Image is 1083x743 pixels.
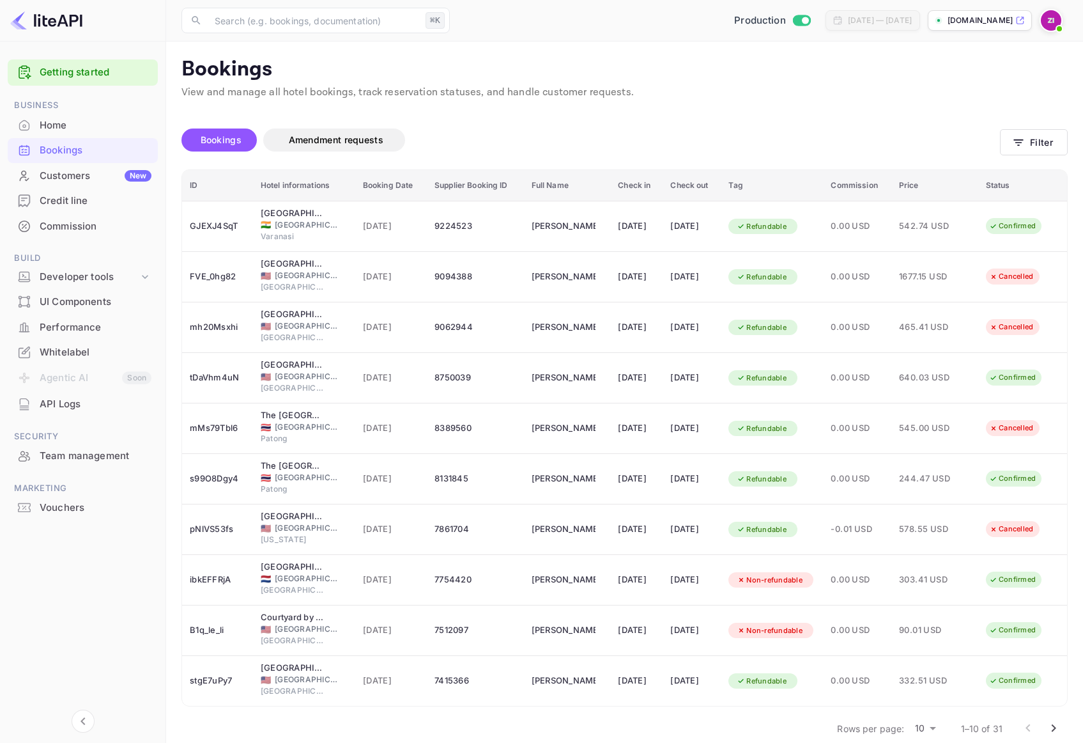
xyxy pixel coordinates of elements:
[40,143,151,158] div: Bookings
[8,340,158,364] a: Whitelabel
[427,170,524,201] th: Supplier Booking ID
[618,216,655,237] div: [DATE]
[363,320,419,334] span: [DATE]
[831,623,883,637] span: 0.00 USD
[363,573,419,587] span: [DATE]
[275,270,339,281] span: [GEOGRAPHIC_DATA]
[289,134,383,145] span: Amendment requests
[190,519,245,540] div: pNlVS53fs
[72,710,95,733] button: Collapse navigation
[434,216,516,237] div: 9224523
[899,623,963,637] span: 90.01 USD
[190,267,245,287] div: FVE_0hg82
[728,572,811,588] div: Non-refundable
[261,258,325,270] div: Sheraton Sand Key Resort
[275,674,339,685] span: [GEOGRAPHIC_DATA]
[981,269,1041,285] div: Cancelled
[532,671,595,691] div: Surendra Goel
[837,722,904,735] p: Rows per page:
[899,674,963,688] span: 332.51 USD
[618,620,655,641] div: [DATE]
[363,270,419,284] span: [DATE]
[201,134,242,145] span: Bookings
[261,423,271,432] span: Thailand
[532,418,595,439] div: Surendra Goel
[190,317,245,338] div: mh20Msxhi
[181,85,1068,100] p: View and manage all hotel bookings, track reservation statuses, and handle customer requests.
[618,317,655,338] div: [DATE]
[532,368,595,388] div: Varun Goel
[434,317,516,338] div: 9062944
[434,368,516,388] div: 8750039
[40,194,151,208] div: Credit line
[8,138,158,162] a: Bookings
[8,496,158,520] div: Vouchers
[8,59,158,86] div: Getting started
[981,572,1044,588] div: Confirmed
[8,340,158,365] div: Whitelabel
[831,674,883,688] span: 0.00 USD
[728,219,795,235] div: Refundable
[899,472,963,486] span: 244.47 USD
[728,320,795,336] div: Refundable
[8,444,158,467] a: Team management
[981,521,1041,537] div: Cancelled
[261,534,325,545] span: [US_STATE]
[910,719,941,738] div: 10
[663,170,721,201] th: Check out
[261,460,325,473] div: The Royal Paradise Hotel & Spa
[275,219,339,231] span: [GEOGRAPHIC_DATA]
[728,421,795,437] div: Refundable
[40,270,139,285] div: Developer tools
[981,370,1044,386] div: Confirmed
[618,267,655,287] div: [DATE]
[8,496,158,519] a: Vouchers
[8,481,158,496] span: Marketing
[618,671,655,691] div: [DATE]
[190,570,245,590] div: ibkEFFRjA
[190,671,245,691] div: stgE7uPy7
[831,421,883,435] span: 0.00 USD
[363,674,419,688] span: [DATE]
[40,501,151,515] div: Vouchers
[8,266,158,288] div: Developer tools
[434,418,516,439] div: 8389560
[8,138,158,163] div: Bookings
[261,510,325,523] div: Hyatt Place New York/Chelsea
[981,471,1044,487] div: Confirmed
[670,469,713,489] div: [DATE]
[363,472,419,486] span: [DATE]
[261,359,325,371] div: Fontainebleau Las Vegas
[848,15,912,26] div: [DATE] — [DATE]
[8,113,158,137] a: Home
[10,10,82,31] img: LiteAPI logo
[728,471,795,487] div: Refundable
[961,722,1003,735] p: 1–10 of 31
[261,207,325,220] div: Ramada Plaza by Wyndham JHV Varanasi
[831,219,883,233] span: 0.00 USD
[618,519,655,540] div: [DATE]
[434,519,516,540] div: 7861704
[532,317,595,338] div: Rajni Goel
[261,409,325,422] div: The Royal Paradise Hotel & Spa
[899,270,963,284] span: 1677.15 USD
[532,267,595,287] div: Rajni Goel
[275,573,339,584] span: [GEOGRAPHIC_DATA]
[363,623,419,637] span: [DATE]
[8,214,158,239] div: Commission
[426,12,445,29] div: ⌘K
[434,620,516,641] div: 7512097
[8,392,158,416] a: API Logs
[190,368,245,388] div: tDaVhm4uN
[1041,716,1066,741] button: Go to next page
[831,522,883,536] span: -0.01 USD
[1041,10,1061,31] img: Zenvoya Inc
[275,472,339,483] span: [GEOGRAPHIC_DATA]
[261,575,271,583] span: Netherlands
[831,573,883,587] span: 0.00 USD
[729,13,815,28] div: Switch to Sandbox mode
[40,320,151,335] div: Performance
[355,170,427,201] th: Booking Date
[728,522,795,538] div: Refundable
[8,164,158,189] div: CustomersNew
